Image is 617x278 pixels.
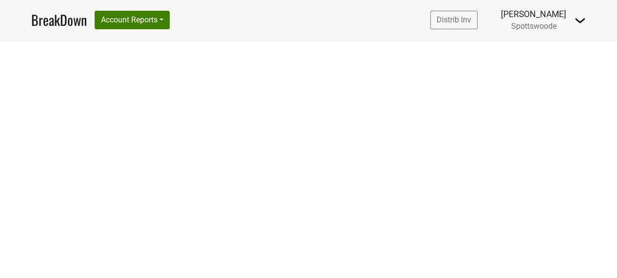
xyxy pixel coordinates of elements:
span: Spottswoode [511,21,557,31]
a: BreakDown [31,10,87,30]
div: [PERSON_NAME] [501,8,566,20]
img: Dropdown Menu [574,15,586,26]
button: Account Reports [95,11,170,29]
a: Distrib Inv [430,11,478,29]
